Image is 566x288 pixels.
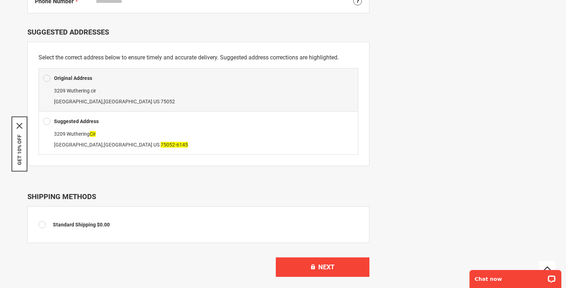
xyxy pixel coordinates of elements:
button: Next [276,257,369,277]
span: 75052-6145 [161,142,188,148]
iframe: LiveChat chat widget [465,265,566,288]
span: 75052 [161,99,175,104]
span: [GEOGRAPHIC_DATA] [54,142,103,148]
div: , [43,129,354,150]
span: [GEOGRAPHIC_DATA] [104,99,152,104]
span: Standard Shipping [53,222,96,228]
b: Suggested Address [54,118,99,124]
button: GET 10% OFF [17,135,22,165]
span: Next [318,263,334,271]
span: [GEOGRAPHIC_DATA] [104,142,152,148]
button: Close [17,123,22,129]
span: US [153,99,160,104]
div: Suggested Addresses [27,28,369,36]
span: 3209 Wuthering cir [54,88,96,94]
span: Cir [90,131,96,137]
svg: close icon [17,123,22,129]
div: , [43,85,354,107]
b: Original Address [54,75,92,81]
span: 3209 Wuthering [54,131,96,137]
div: Shipping Methods [27,192,369,201]
p: Select the correct address below to ensure timely and accurate delivery. Suggested address correc... [39,53,358,62]
span: $0.00 [97,222,110,228]
span: US [153,142,160,148]
span: [GEOGRAPHIC_DATA] [54,99,103,104]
